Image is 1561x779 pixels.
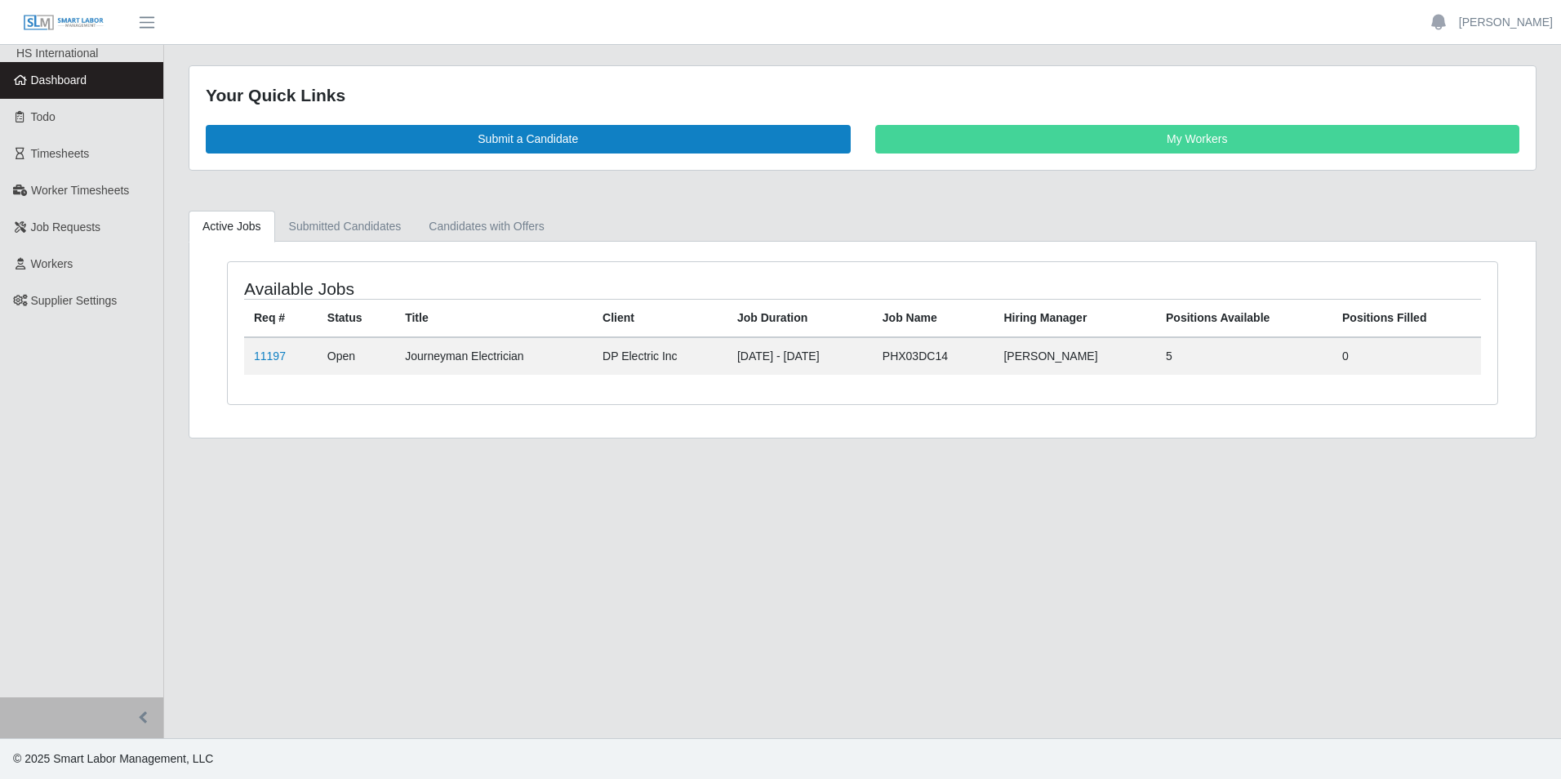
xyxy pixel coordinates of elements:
[994,337,1156,375] td: [PERSON_NAME]
[31,294,118,307] span: Supplier Settings
[873,337,994,375] td: PHX03DC14
[1156,299,1332,337] th: Positions Available
[206,125,851,154] a: Submit a Candidate
[727,299,873,337] th: Job Duration
[1332,299,1481,337] th: Positions Filled
[31,184,129,197] span: Worker Timesheets
[254,349,286,363] a: 11197
[875,125,1520,154] a: My Workers
[244,278,745,299] h4: Available Jobs
[31,110,56,123] span: Todo
[318,337,395,375] td: Open
[31,147,90,160] span: Timesheets
[16,47,98,60] span: HS International
[1156,337,1332,375] td: 5
[23,14,105,32] img: SLM Logo
[1332,337,1481,375] td: 0
[994,299,1156,337] th: Hiring Manager
[395,337,593,375] td: Journeyman Electrician
[593,337,727,375] td: DP Electric Inc
[275,211,416,243] a: Submitted Candidates
[395,299,593,337] th: Title
[873,299,994,337] th: Job Name
[31,257,73,270] span: Workers
[1459,14,1553,31] a: [PERSON_NAME]
[31,220,101,234] span: Job Requests
[244,299,318,337] th: Req #
[31,73,87,87] span: Dashboard
[318,299,395,337] th: Status
[727,337,873,375] td: [DATE] - [DATE]
[415,211,558,243] a: Candidates with Offers
[13,752,213,765] span: © 2025 Smart Labor Management, LLC
[593,299,727,337] th: Client
[206,82,1519,109] div: Your Quick Links
[189,211,275,243] a: Active Jobs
